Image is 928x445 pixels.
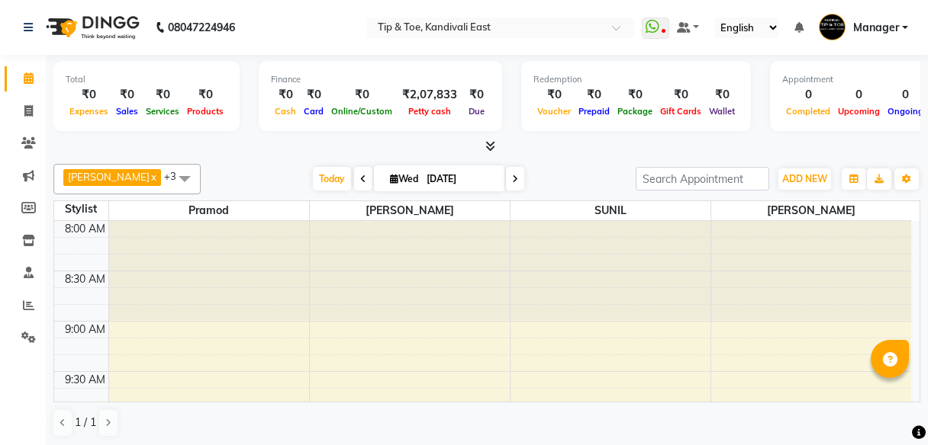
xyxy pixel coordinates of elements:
[834,106,884,117] span: Upcoming
[614,106,656,117] span: Package
[575,86,614,104] div: ₹0
[705,106,739,117] span: Wallet
[271,86,300,104] div: ₹0
[300,86,327,104] div: ₹0
[164,170,188,182] span: +3
[66,86,112,104] div: ₹0
[68,171,150,183] span: [PERSON_NAME]
[656,106,705,117] span: Gift Cards
[75,415,96,431] span: 1 / 1
[782,173,827,184] span: ADD NEW
[533,73,739,86] div: Redemption
[62,322,108,338] div: 9:00 AM
[819,14,846,40] img: Manager
[112,86,142,104] div: ₹0
[150,171,156,183] a: x
[54,201,108,217] div: Stylist
[782,86,834,104] div: 0
[66,73,227,86] div: Total
[511,201,710,220] span: SUNIL
[884,106,927,117] span: Ongoing
[705,86,739,104] div: ₹0
[183,86,227,104] div: ₹0
[711,201,912,220] span: [PERSON_NAME]
[109,201,309,220] span: Pramod
[66,106,112,117] span: Expenses
[853,20,899,36] span: Manager
[778,168,831,190] button: ADD NEW
[313,167,351,190] span: Today
[39,6,143,49] img: logo
[142,106,183,117] span: Services
[112,106,142,117] span: Sales
[396,86,463,104] div: ₹2,07,833
[62,271,108,287] div: 8:30 AM
[422,168,498,190] input: 2025-09-03
[404,106,455,117] span: Petty cash
[782,106,834,117] span: Completed
[327,106,396,117] span: Online/Custom
[884,86,927,104] div: 0
[183,106,227,117] span: Products
[636,167,769,190] input: Search Appointment
[533,106,575,117] span: Voucher
[142,86,183,104] div: ₹0
[834,86,884,104] div: 0
[271,73,490,86] div: Finance
[310,201,510,220] span: [PERSON_NAME]
[533,86,575,104] div: ₹0
[62,372,108,388] div: 9:30 AM
[614,86,656,104] div: ₹0
[386,173,422,184] span: Wed
[327,86,396,104] div: ₹0
[300,106,327,117] span: Card
[271,106,300,117] span: Cash
[463,86,490,104] div: ₹0
[465,106,488,117] span: Due
[864,384,913,430] iframe: chat widget
[168,6,235,49] b: 08047224946
[62,221,108,237] div: 8:00 AM
[575,106,614,117] span: Prepaid
[656,86,705,104] div: ₹0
